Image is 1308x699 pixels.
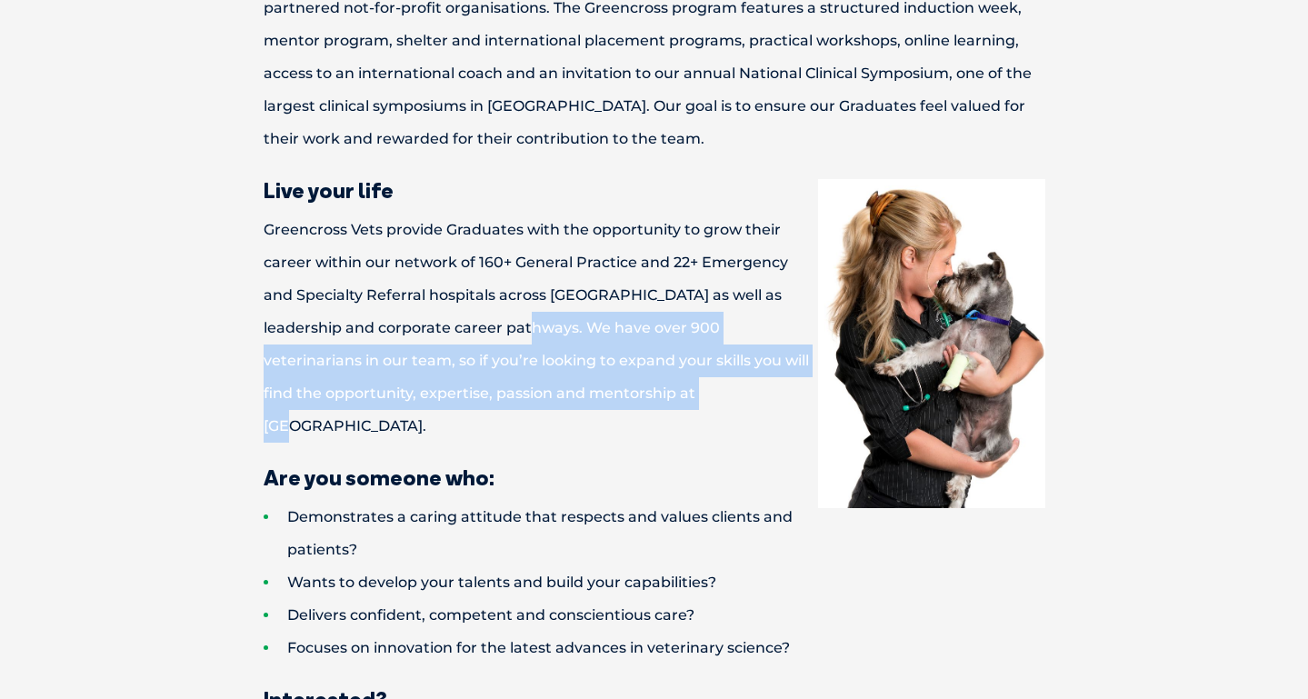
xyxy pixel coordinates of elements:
p: Greencross Vets provide Graduates with the opportunity to grow their career within our network of... [200,214,1109,443]
li: Demonstrates a caring attitude that respects and values clients and patients? [264,501,1109,566]
h3: Are you someone who: [200,466,1109,488]
li: Delivers confident, competent and conscientious care? [264,599,1109,632]
li: Wants to develop your talents and build your capabilities? [264,566,1109,599]
li: Focuses on innovation for the latest advances in veterinary science? [264,632,1109,664]
h3: Live your life [200,179,1109,201]
button: Search [1273,83,1291,101]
